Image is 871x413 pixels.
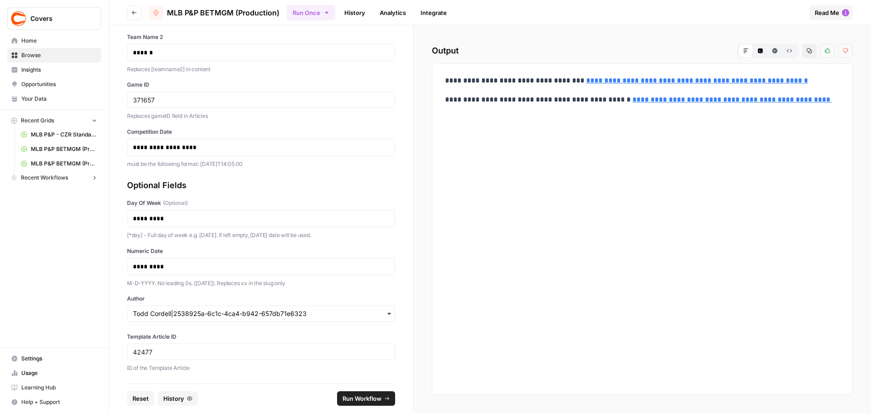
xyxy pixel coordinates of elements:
[343,394,382,403] span: Run Workflow
[149,5,279,20] a: MLB P&P BETMGM (Production)
[21,51,97,59] span: Browse
[7,380,101,395] a: Learning Hub
[31,131,97,139] span: MLB P&P - CZR Standard (Production) Grid
[7,63,101,77] a: Insights
[7,366,101,380] a: Usage
[21,117,54,125] span: Recent Grids
[10,10,27,27] img: Covers Logo
[163,394,184,403] span: History
[21,355,97,363] span: Settings
[21,174,68,182] span: Recent Workflows
[127,231,395,240] p: [*day] - Full day of week e.g. [DATE]. If left empty, [DATE] date will be used.
[31,160,97,168] span: MLB P&P BETMGM (Production) Grid (1)
[7,351,101,366] a: Settings
[432,44,853,58] h2: Output
[415,5,452,20] a: Integrate
[21,95,97,103] span: Your Data
[7,171,101,185] button: Recent Workflows
[7,48,101,63] a: Browse
[133,309,389,318] input: Todd Cordell|2538925a-6c1c-4ca4-b942-657db71e6323
[809,5,853,20] button: Read Me
[127,179,395,192] div: Optional Fields
[339,5,371,20] a: History
[21,398,97,406] span: Help + Support
[21,37,97,45] span: Home
[21,66,97,74] span: Insights
[374,5,411,20] a: Analytics
[127,33,395,41] label: Team Name 2
[17,127,101,142] a: MLB P&P - CZR Standard (Production) Grid
[127,112,395,121] p: Replaces gameID field in Articles
[127,128,395,136] label: Competition Date
[127,295,395,303] label: Author
[127,81,395,89] label: Game ID
[7,114,101,127] button: Recent Grids
[127,247,395,255] label: Numeric Date
[163,199,188,207] span: (Optional)
[7,7,101,30] button: Workspace: Covers
[167,7,279,18] span: MLB P&P BETMGM (Production)
[127,279,395,288] p: M-D-YYYY. No leading 0s. ([DATE]). Replaces xx in the slug only
[7,395,101,409] button: Help + Support
[21,384,97,392] span: Learning Hub
[7,92,101,106] a: Your Data
[127,199,395,207] label: Day Of Week
[815,8,839,17] span: Read Me
[127,65,395,74] p: Replaces [teamname2] in content
[127,333,395,341] label: Template Article ID
[127,391,154,406] button: Reset
[133,348,389,356] input: 42477
[287,5,335,20] button: Run Once
[158,391,198,406] button: History
[337,391,395,406] button: Run Workflow
[132,394,149,403] span: Reset
[127,364,395,373] p: ID of the Template Article
[17,142,101,156] a: MLB P&P BETMGM (Production) Grid
[127,160,395,169] p: must be the following format: [DATE]T14:05:00
[17,156,101,171] a: MLB P&P BETMGM (Production) Grid (1)
[21,80,97,88] span: Opportunities
[30,14,85,23] span: Covers
[21,369,97,377] span: Usage
[7,34,101,48] a: Home
[31,145,97,153] span: MLB P&P BETMGM (Production) Grid
[7,77,101,92] a: Opportunities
